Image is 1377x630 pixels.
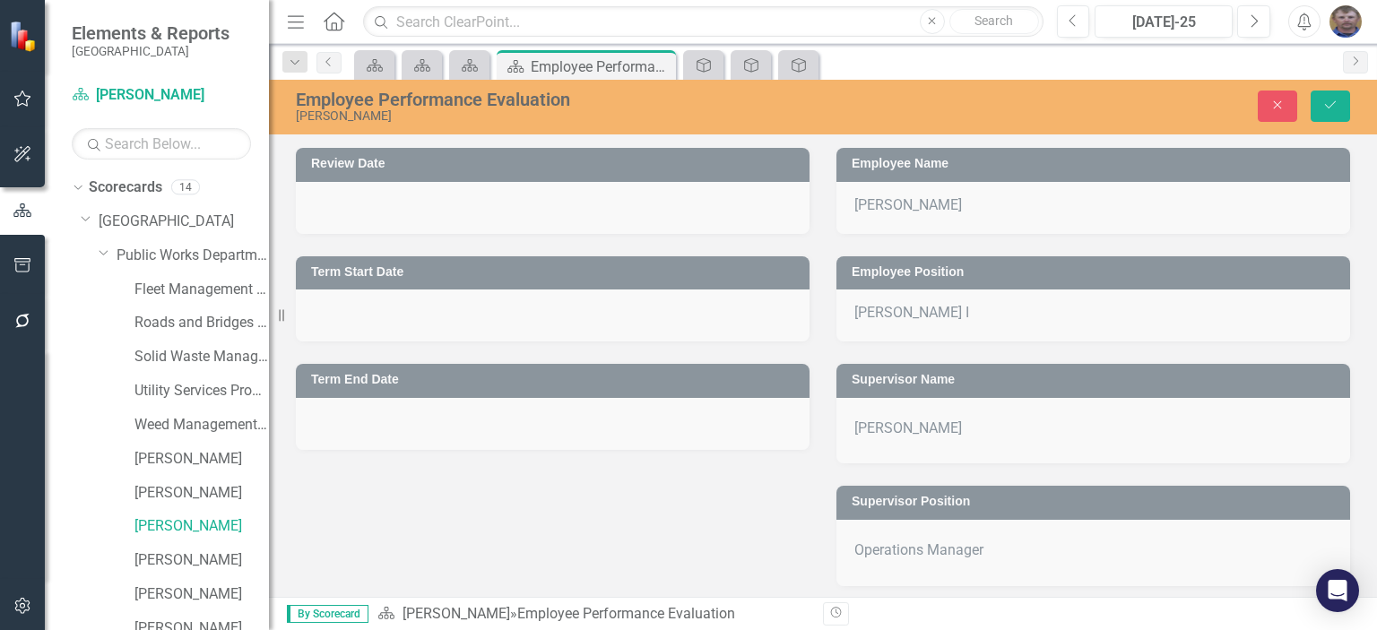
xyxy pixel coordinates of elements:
[134,415,269,436] a: Weed Management Program
[134,449,269,470] a: [PERSON_NAME]
[974,13,1013,28] span: Search
[363,6,1043,38] input: Search ClearPoint...
[949,9,1039,34] button: Search
[517,605,735,622] div: Employee Performance Evaluation
[134,313,269,333] a: Roads and Bridges Program
[1316,569,1359,612] div: Open Intercom Messenger
[99,211,269,232] a: [GEOGRAPHIC_DATA]
[117,246,269,266] a: Public Works Department
[134,584,269,605] a: [PERSON_NAME]
[134,516,269,537] a: [PERSON_NAME]
[134,483,269,504] a: [PERSON_NAME]
[134,550,269,571] a: [PERSON_NAME]
[377,604,810,625] div: »
[296,109,879,123] div: [PERSON_NAME]
[171,180,200,195] div: 14
[134,381,269,401] a: Utility Services Program
[89,177,162,198] a: Scorecards
[72,85,251,106] a: [PERSON_NAME]
[531,56,671,78] div: Employee Performance Evaluation
[134,347,269,367] a: Solid Waste Management Program
[403,605,510,622] a: [PERSON_NAME]
[72,22,229,44] span: Elements & Reports
[1329,5,1362,38] img: Edward Casebolt III
[72,44,229,58] small: [GEOGRAPHIC_DATA]
[1095,5,1233,38] button: [DATE]-25
[72,128,251,160] input: Search Below...
[134,280,269,300] a: Fleet Management Program
[1101,12,1226,33] div: [DATE]-25
[296,90,879,109] div: Employee Performance Evaluation
[287,605,368,623] span: By Scorecard
[9,21,40,52] img: ClearPoint Strategy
